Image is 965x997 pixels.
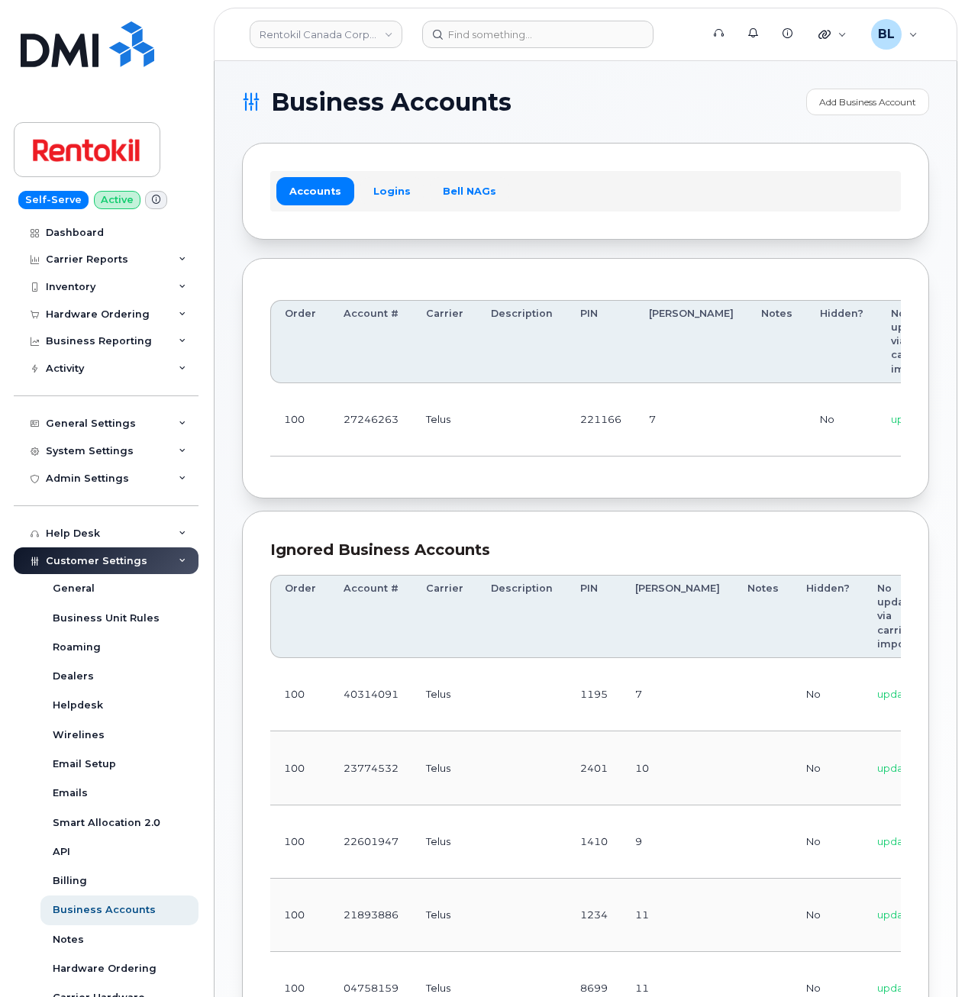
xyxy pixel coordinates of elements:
[412,658,477,731] td: Telus
[747,300,806,383] th: Notes
[330,575,412,658] th: Account #
[412,805,477,879] td: Telus
[276,177,354,205] a: Accounts
[330,879,412,952] td: 21893886
[412,879,477,952] td: Telus
[806,300,877,383] th: Hidden?
[792,575,863,658] th: Hidden?
[360,177,424,205] a: Logins
[877,835,914,847] span: update
[330,731,412,805] td: 23774532
[477,575,566,658] th: Description
[621,575,734,658] th: [PERSON_NAME]
[430,177,509,205] a: Bell NAGs
[412,383,477,457] td: Telus
[877,762,914,774] span: update
[330,805,412,879] td: 22601947
[412,575,477,658] th: Carrier
[792,731,863,805] td: No
[621,879,734,952] td: 11
[621,731,734,805] td: 10
[270,658,330,731] td: 100
[566,658,621,731] td: 1195
[330,383,412,457] td: 27246263
[270,539,901,561] div: Ignored Business Accounts
[635,383,747,457] td: 7
[271,91,512,114] span: Business Accounts
[792,805,863,879] td: No
[566,383,635,457] td: 221166
[477,300,566,383] th: Description
[877,982,914,994] span: update
[806,89,929,115] a: Add Business Account
[734,575,792,658] th: Notes
[891,413,928,425] span: update
[330,300,412,383] th: Account #
[270,879,330,952] td: 100
[412,731,477,805] td: Telus
[792,658,863,731] td: No
[877,300,948,383] th: No updates via carrier import
[566,879,621,952] td: 1234
[877,908,914,921] span: update
[270,731,330,805] td: 100
[877,688,914,700] span: update
[792,879,863,952] td: No
[270,805,330,879] td: 100
[270,575,330,658] th: Order
[270,300,330,383] th: Order
[863,575,934,658] th: No updates via carrier import
[412,300,477,383] th: Carrier
[566,805,621,879] td: 1410
[621,658,734,731] td: 7
[566,575,621,658] th: PIN
[566,300,635,383] th: PIN
[621,805,734,879] td: 9
[566,731,621,805] td: 2401
[330,658,412,731] td: 40314091
[270,383,330,457] td: 100
[806,383,877,457] td: No
[635,300,747,383] th: [PERSON_NAME]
